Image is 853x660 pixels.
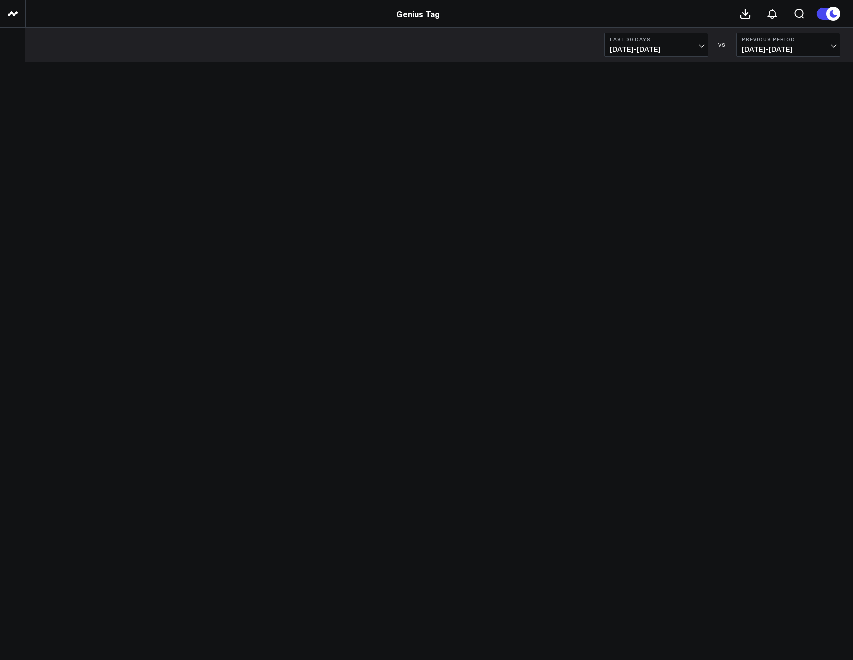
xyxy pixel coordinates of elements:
[610,36,703,42] b: Last 30 Days
[736,33,840,57] button: Previous Period[DATE]-[DATE]
[713,42,731,48] div: VS
[742,45,835,53] span: [DATE] - [DATE]
[610,45,703,53] span: [DATE] - [DATE]
[604,33,708,57] button: Last 30 Days[DATE]-[DATE]
[742,36,835,42] b: Previous Period
[396,8,440,19] a: Genius Tag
